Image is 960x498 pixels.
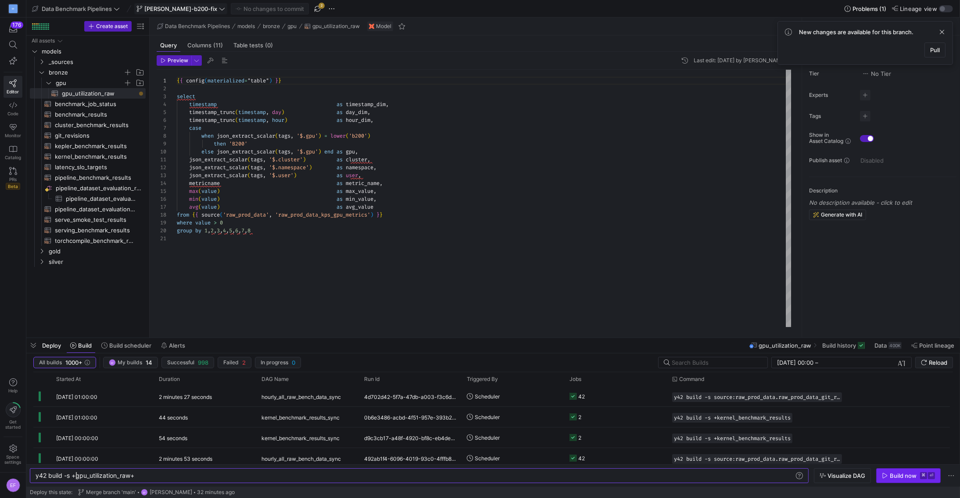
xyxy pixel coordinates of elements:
span: { [177,77,180,84]
span: Show in Asset Catalog [809,132,843,144]
a: git_revisions​​​​​​​​​​ [30,130,146,141]
span: , [367,109,370,116]
div: EF [141,489,148,496]
span: 14 [146,359,152,366]
span: "table" [247,77,269,84]
div: EF [109,359,116,366]
span: timestamp [238,117,266,124]
button: Build scheduler [97,338,155,353]
div: 12 [157,164,166,171]
a: pipeline_benchmark_results​​​​​​​​​​ [30,172,146,183]
span: = [244,77,247,84]
span: , [266,109,269,116]
span: hourly_all_raw_bench_data_sync [261,448,341,469]
p: No description available - click to edit [809,199,956,206]
span: json_extract_scalar [217,148,275,155]
span: ( [247,172,251,179]
span: _sources [49,57,144,67]
a: benchmark_results​​​​​​​​​​ [30,109,146,120]
span: , [263,156,266,163]
button: Data400K [870,338,906,353]
span: as [337,172,343,179]
button: Help [4,374,22,397]
span: gpu [288,23,297,29]
kbd: ⏎ [928,472,935,479]
span: timestamp_trunc [189,109,235,116]
span: Publish asset [809,157,842,164]
span: ( [247,164,251,171]
div: Press SPACE to select this row. [30,120,146,130]
span: avg_value [346,203,373,210]
div: EF [6,478,20,492]
div: Press SPACE to select this row. [30,57,146,67]
span: , [370,117,373,124]
span: value [201,188,217,195]
span: kernel_benchmark_results_sync [261,428,340,448]
button: Reload [915,357,953,368]
p: Description [809,188,956,194]
span: ( [275,132,278,139]
span: , [355,148,358,155]
div: 492ab1f4-6096-4019-93c0-4fffb8e14342 [359,448,462,468]
span: max [189,188,198,195]
a: PRsBeta [4,164,22,193]
span: git_revisions​​​​​​​​​​ [55,131,136,141]
span: when [201,132,214,139]
span: Data Benchmark Pipelines [42,5,112,12]
span: '$.user' [269,172,294,179]
span: gpu_utilization_raw​​​​​​​​​​ [62,89,136,99]
span: , [367,156,370,163]
div: Press SPACE to select this row. [30,141,146,151]
span: Catalog [5,155,21,160]
span: as [337,203,343,210]
button: Getstarted [4,399,22,433]
span: gold [49,246,144,256]
div: Build now [890,472,917,479]
span: (11) [213,43,223,48]
span: ) [284,117,287,124]
span: , [263,172,266,179]
span: hour_dim [346,117,370,124]
span: '$.cluster' [269,156,303,163]
span: config [186,77,204,84]
span: min_value [346,196,373,203]
span: = [324,132,327,139]
span: as [337,117,343,124]
button: [PERSON_NAME]-b200-fix [134,3,227,14]
a: serving_benchmark_results​​​​​​​​​​ [30,225,146,235]
span: [PERSON_NAME]-b200-fix [144,5,217,12]
div: 7 [157,124,166,132]
span: tags [251,172,263,179]
span: timestamp_dim [346,101,386,108]
button: gpu [286,21,299,32]
button: Visualize DAG [814,468,871,483]
div: Press SPACE to select this row. [30,99,146,109]
span: case [189,125,201,132]
span: Beta [6,183,20,190]
span: Query [160,43,177,48]
span: day_dim [346,109,367,116]
div: 16 [157,195,166,203]
a: pipeline_dataset_evaluation_results_long​​​​​​​​​ [30,193,146,204]
input: End datetime [820,359,878,366]
span: Data Benchmark Pipelines [165,23,230,29]
button: Data Benchmark Pipelines [155,21,232,32]
span: end [324,148,333,155]
a: cluster_benchmark_results​​​​​​​​​​ [30,120,146,130]
span: ( [247,156,251,163]
span: materialized [208,77,244,84]
span: Table tests [233,43,273,48]
span: benchmark_job_status​​​​​​​​​​ [55,99,136,109]
span: pipeline_dataset_evaluation_results​​​​​​​​​​ [55,204,136,214]
span: Preview [168,57,188,64]
span: All builds [39,359,62,366]
span: No Tier [862,70,891,77]
span: ( [346,132,349,139]
span: lower [330,132,346,139]
div: 400K [888,342,902,349]
button: Build now⌘⏎ [876,468,941,483]
span: } [278,77,281,84]
span: '$.gpu' [297,148,318,155]
a: benchmark_job_status​​​​​​​​​​ [30,99,146,109]
span: day [272,109,281,116]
